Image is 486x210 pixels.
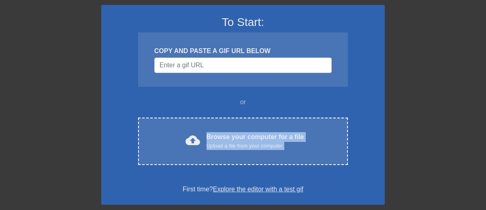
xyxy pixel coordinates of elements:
div: First time? [112,184,374,194]
h3: To Start: [112,15,374,29]
div: Upload a file from your computer [207,142,304,150]
span: cloud_upload [185,133,200,148]
a: Explore the editor with a test gif [213,186,303,193]
div: Browse your computer for a file [207,132,304,150]
input: Username [154,58,332,73]
div: COPY AND PASTE A GIF URL BELOW [154,46,332,56]
div: or [122,97,364,107]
